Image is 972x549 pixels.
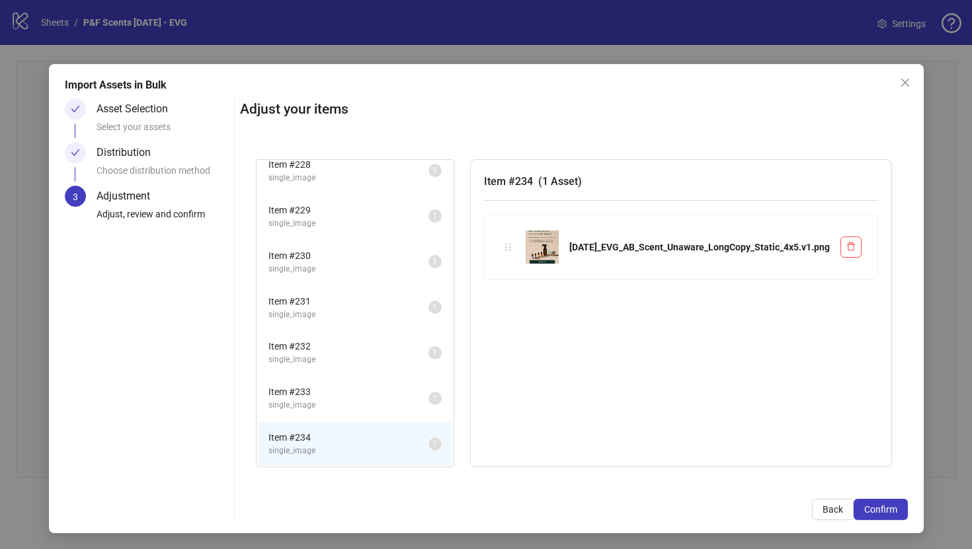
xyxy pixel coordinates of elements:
div: Choose distribution method [97,163,229,186]
span: single_image [268,353,428,366]
span: 1 [432,439,437,449]
span: 1 [432,394,437,403]
span: Item # 231 [268,294,428,309]
span: single_image [268,263,428,275]
span: Confirm [864,504,897,515]
h2: Adjust your items [240,98,908,120]
span: check [71,148,80,157]
span: holder [503,242,512,252]
span: single_image [268,172,428,184]
img: April25_EVG_AB_Scent_Unaware_LongCopy_Static_4x5.v1.png [526,231,559,264]
button: Close [895,72,916,93]
span: Item # 229 [268,203,428,217]
span: delete [846,242,856,251]
sup: 1 [428,346,442,359]
span: Item # 234 [268,430,428,445]
span: Item # 232 [268,339,428,353]
span: Item # 228 [268,157,428,172]
span: single_image [268,217,428,230]
span: 1 [432,303,437,312]
sup: 1 [428,301,442,314]
div: holder [501,240,515,254]
div: [DATE]_EVG_AB_Scent_Unaware_LongCopy_Static_4x5.v1.png [569,240,830,254]
h3: Item # 234 [484,173,878,190]
span: single_image [268,399,428,412]
span: single_image [268,309,428,321]
span: check [71,104,80,114]
button: Delete [840,237,862,258]
span: Item # 233 [268,384,428,399]
sup: 1 [428,255,442,268]
span: close [900,77,911,88]
sup: 1 [428,209,442,223]
button: Confirm [854,499,908,520]
div: Adjust, review and confirm [97,207,229,229]
div: Asset Selection [97,98,179,120]
div: Select your assets [97,120,229,142]
sup: 1 [428,392,442,405]
span: single_image [268,445,428,457]
span: 3 [73,192,78,202]
div: Distribution [97,142,161,163]
span: 1 [432,348,437,357]
span: 1 [432,211,437,221]
span: 1 [432,166,437,175]
sup: 1 [428,164,442,177]
div: Adjustment [97,186,161,207]
div: Import Assets in Bulk [65,77,908,93]
span: 1 [432,257,437,266]
sup: 1 [428,437,442,451]
span: Item # 230 [268,248,428,263]
span: Back [823,504,843,515]
span: ( 1 Asset ) [538,175,582,188]
button: Back [812,499,854,520]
